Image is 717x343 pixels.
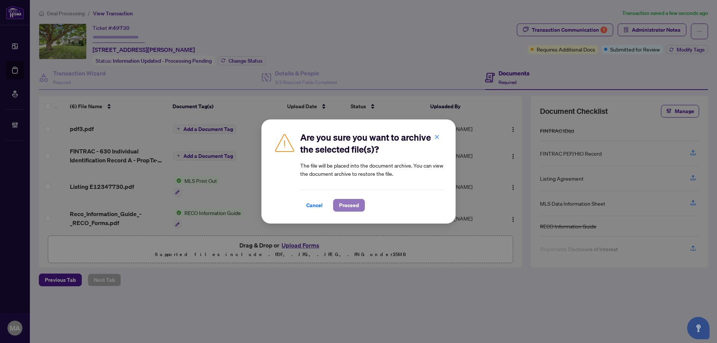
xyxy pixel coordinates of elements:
[306,199,323,211] span: Cancel
[339,199,359,211] span: Proceed
[434,134,440,140] span: close
[300,161,444,178] article: The file will be placed into the document archive. You can view the document archive to restore t...
[333,199,365,212] button: Proceed
[273,131,296,154] img: Caution Icon
[300,199,329,212] button: Cancel
[687,317,710,339] button: Open asap
[300,131,444,155] h2: Are you sure you want to archive the selected file(s)?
